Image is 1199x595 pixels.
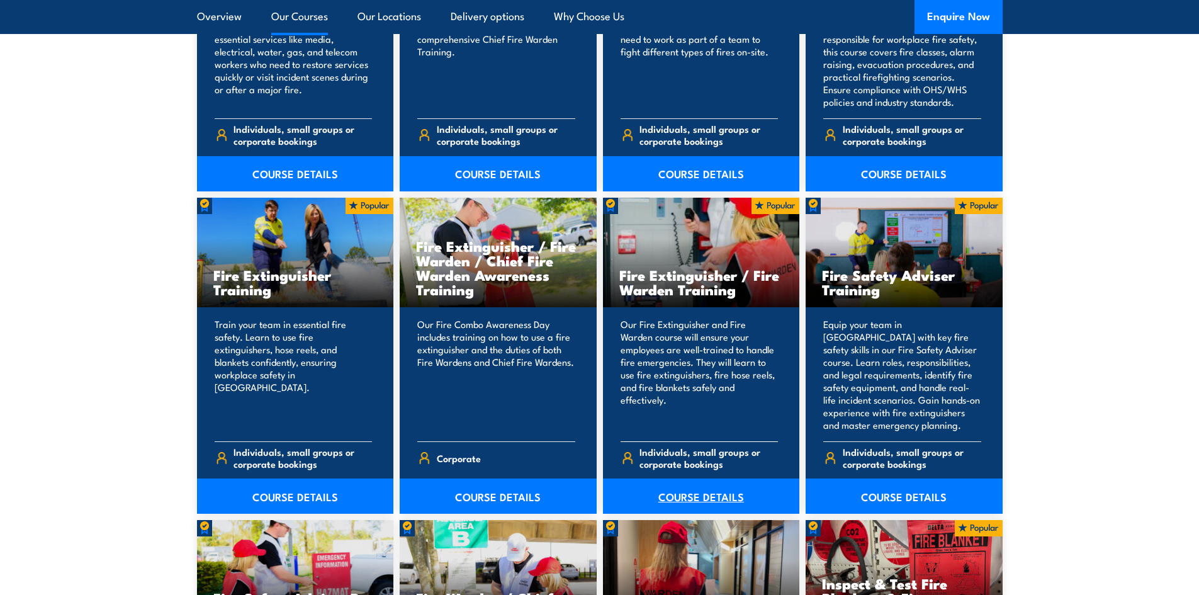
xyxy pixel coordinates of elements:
p: Train your team in essential fire safety. Learn to use fire extinguishers, hose reels, and blanke... [215,318,373,431]
h3: Fire Extinguisher / Fire Warden / Chief Fire Warden Awareness Training [416,239,580,297]
a: COURSE DETAILS [806,156,1003,191]
a: COURSE DETAILS [197,156,394,191]
a: COURSE DETAILS [806,479,1003,514]
h3: Fire Extinguisher Training [213,268,378,297]
p: Our Fire Combo Awareness Day includes training on how to use a fire extinguisher and the duties o... [417,318,575,431]
span: Individuals, small groups or corporate bookings [843,123,981,147]
a: COURSE DETAILS [197,479,394,514]
span: Individuals, small groups or corporate bookings [639,123,778,147]
p: Equip your team in [GEOGRAPHIC_DATA] with key fire safety skills in our Fire Safety Adviser cours... [823,318,981,431]
a: COURSE DETAILS [400,156,597,191]
h3: Fire Safety Adviser Training [822,268,986,297]
span: Individuals, small groups or corporate bookings [639,446,778,470]
p: Our Fire Extinguisher and Fire Warden course will ensure your employees are well-trained to handl... [621,318,779,431]
span: Individuals, small groups or corporate bookings [843,446,981,470]
span: Individuals, small groups or corporate bookings [437,123,575,147]
h3: Fire Extinguisher / Fire Warden Training [619,268,784,297]
a: COURSE DETAILS [400,479,597,514]
span: Corporate [437,448,481,468]
a: COURSE DETAILS [603,156,800,191]
span: Individuals, small groups or corporate bookings [234,123,372,147]
span: Individuals, small groups or corporate bookings [234,446,372,470]
a: COURSE DETAILS [603,479,800,514]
